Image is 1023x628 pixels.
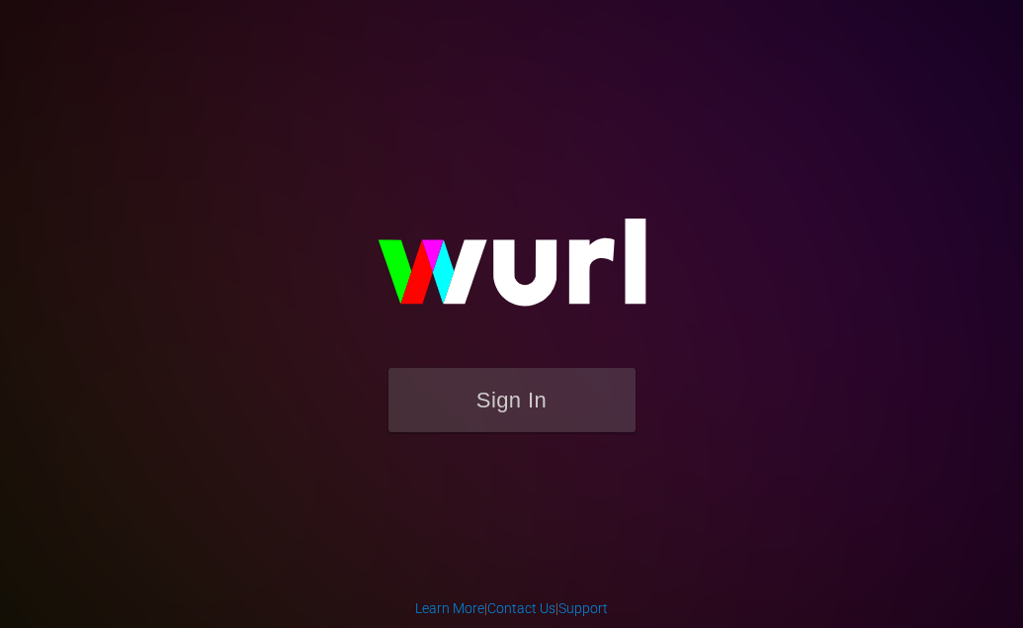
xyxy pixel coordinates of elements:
[388,368,636,432] button: Sign In
[558,600,608,616] a: Support
[415,598,608,618] div: | |
[415,600,484,616] a: Learn More
[314,176,710,368] img: wurl-logo-on-black-223613ac3d8ba8fe6dc639794a292ebdb59501304c7dfd60c99c58986ef67473.svg
[487,600,555,616] a: Contact Us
